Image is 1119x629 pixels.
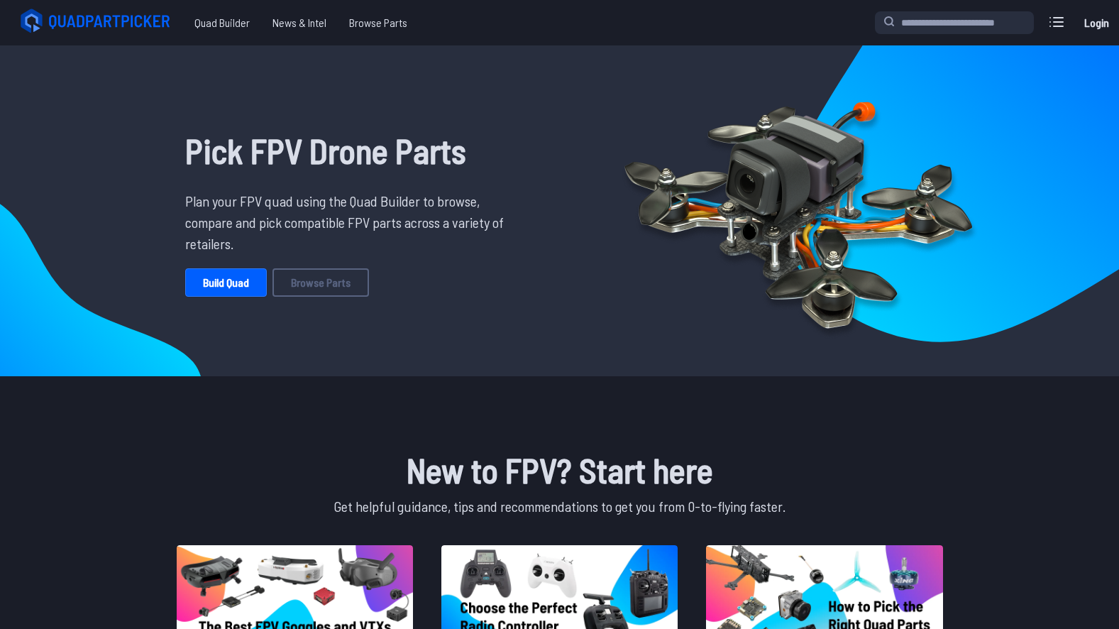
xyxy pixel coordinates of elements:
p: Plan your FPV quad using the Quad Builder to browse, compare and pick compatible FPV parts across... [185,190,514,254]
a: Browse Parts [338,9,419,37]
a: News & Intel [261,9,338,37]
h1: Pick FPV Drone Parts [185,125,514,176]
h1: New to FPV? Start here [174,444,946,496]
a: Login [1079,9,1113,37]
a: Browse Parts [272,268,369,297]
a: Quad Builder [183,9,261,37]
img: Quadcopter [594,69,1003,353]
p: Get helpful guidance, tips and recommendations to get you from 0-to-flying faster. [174,496,946,517]
a: Build Quad [185,268,267,297]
